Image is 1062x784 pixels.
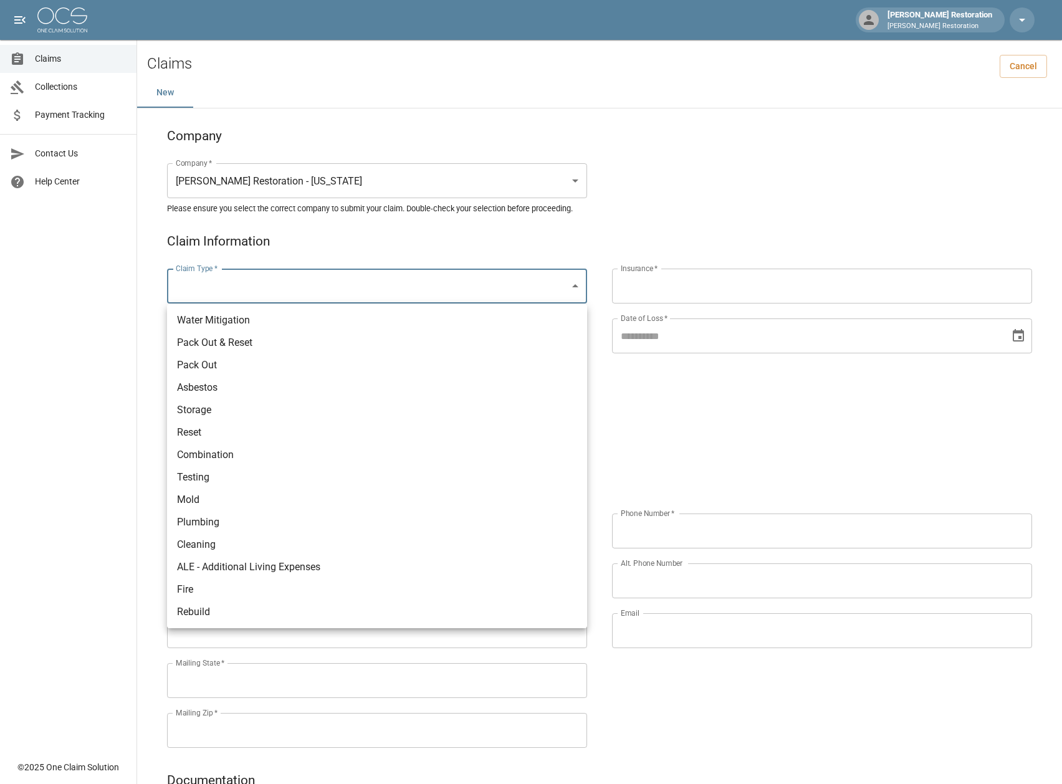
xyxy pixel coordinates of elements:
li: Pack Out & Reset [167,332,587,354]
li: Combination [167,444,587,466]
li: Cleaning [167,533,587,556]
li: Storage [167,399,587,421]
li: Rebuild [167,601,587,623]
li: Pack Out [167,354,587,376]
li: Asbestos [167,376,587,399]
li: Fire [167,578,587,601]
li: Reset [167,421,587,444]
li: ALE - Additional Living Expenses [167,556,587,578]
li: Water Mitigation [167,309,587,332]
li: Mold [167,489,587,511]
li: Plumbing [167,511,587,533]
li: Testing [167,466,587,489]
